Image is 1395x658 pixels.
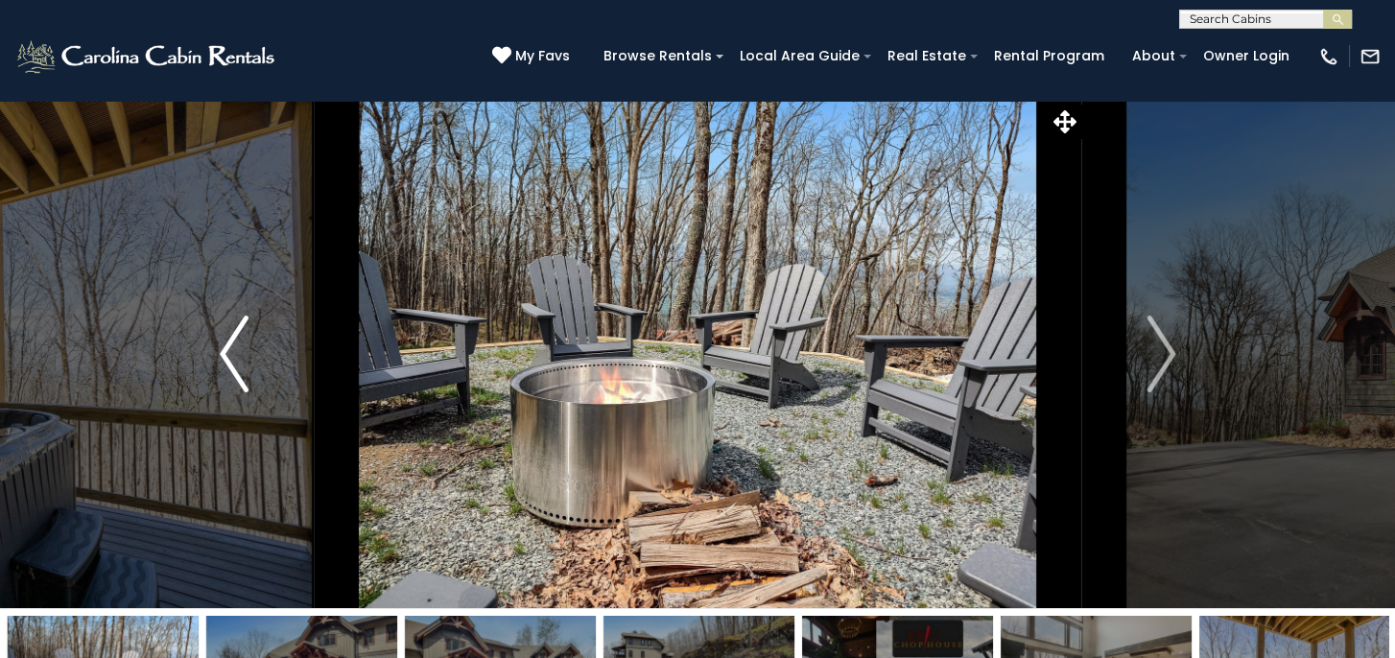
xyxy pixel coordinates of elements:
a: About [1123,41,1185,71]
img: mail-regular-white.png [1360,46,1381,67]
img: arrow [220,316,248,392]
a: Owner Login [1194,41,1299,71]
a: Browse Rentals [594,41,721,71]
button: Next [1081,100,1241,608]
img: phone-regular-white.png [1318,46,1339,67]
img: White-1-2.png [14,37,280,76]
a: Local Area Guide [730,41,869,71]
a: Real Estate [878,41,976,71]
span: My Favs [515,46,570,66]
a: Rental Program [984,41,1114,71]
button: Previous [154,100,315,608]
img: arrow [1147,316,1175,392]
a: My Favs [492,46,575,67]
